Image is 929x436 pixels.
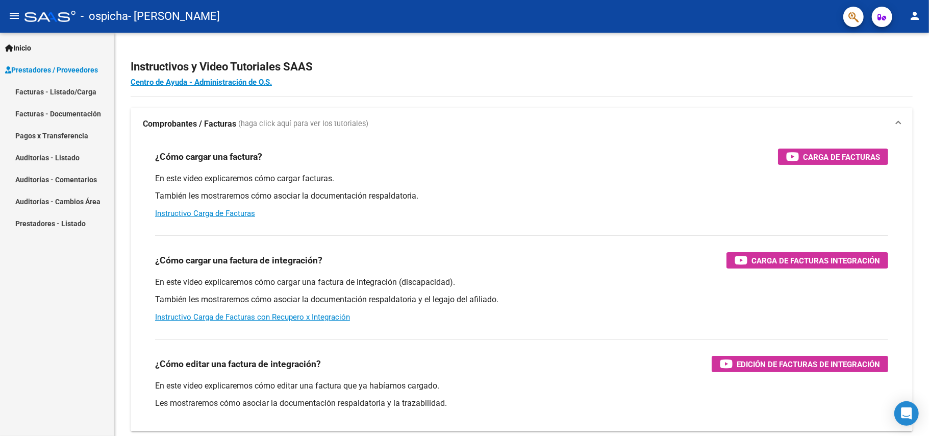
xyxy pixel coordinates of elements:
[81,5,128,28] span: - ospicha
[726,252,888,269] button: Carga de Facturas Integración
[778,149,888,165] button: Carga de Facturas
[155,380,888,392] p: En este video explicaremos cómo editar una factura que ya habíamos cargado.
[155,190,888,202] p: También les mostraremos cómo asociar la documentación respaldatoria.
[128,5,220,28] span: - [PERSON_NAME]
[155,277,888,288] p: En este video explicaremos cómo cargar una factura de integración (discapacidad).
[155,173,888,184] p: En este video explicaremos cómo cargar facturas.
[5,64,98,76] span: Prestadores / Proveedores
[131,108,913,140] mat-expansion-panel-header: Comprobantes / Facturas (haga click aquí para ver los tutoriales)
[803,151,880,163] span: Carga de Facturas
[143,118,236,130] strong: Comprobantes / Facturas
[155,253,322,268] h3: ¿Cómo cargar una factura de integración?
[155,398,888,409] p: Les mostraremos cómo asociar la documentación respaldatoria y la trazabilidad.
[155,312,350,322] a: Instructivo Carga de Facturas con Recupero x Integración
[131,78,272,87] a: Centro de Ayuda - Administración de O.S.
[894,401,919,426] div: Open Intercom Messenger
[909,10,921,22] mat-icon: person
[737,358,880,371] span: Edición de Facturas de integración
[5,42,31,54] span: Inicio
[712,356,888,372] button: Edición de Facturas de integración
[155,209,255,218] a: Instructivo Carga de Facturas
[155,150,262,164] h3: ¿Cómo cargar una factura?
[155,357,321,371] h3: ¿Cómo editar una factura de integración?
[238,118,368,130] span: (haga click aquí para ver los tutoriales)
[751,254,880,267] span: Carga de Facturas Integración
[8,10,20,22] mat-icon: menu
[155,294,888,305] p: También les mostraremos cómo asociar la documentación respaldatoria y el legajo del afiliado.
[131,140,913,431] div: Comprobantes / Facturas (haga click aquí para ver los tutoriales)
[131,57,913,77] h2: Instructivos y Video Tutoriales SAAS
